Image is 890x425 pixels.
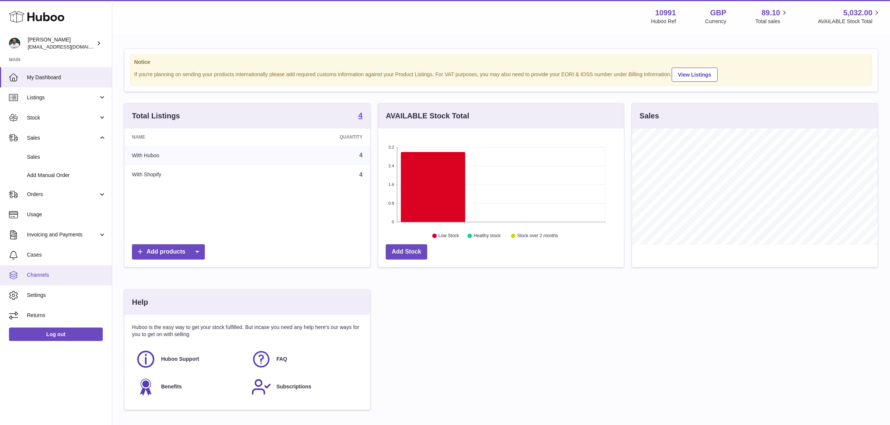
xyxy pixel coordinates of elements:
a: Add products [132,244,205,260]
a: FAQ [251,349,359,369]
span: Sales [27,134,98,142]
strong: GBP [710,8,726,18]
span: Channels [27,272,106,279]
span: Total sales [755,18,789,25]
a: Log out [9,328,103,341]
h3: Total Listings [132,111,180,121]
span: 5,032.00 [843,8,872,18]
span: Returns [27,312,106,319]
span: Orders [27,191,98,198]
p: Huboo is the easy way to get your stock fulfilled. But incase you need any help here's our ways f... [132,324,363,338]
a: Benefits [136,377,244,397]
a: 89.10 Total sales [755,8,789,25]
strong: Notice [134,59,868,66]
span: 89.10 [761,8,780,18]
td: With Huboo [124,146,257,165]
span: Usage [27,211,106,218]
text: Healthy stock [474,233,501,239]
span: Listings [27,94,98,101]
td: With Shopify [124,165,257,184]
text: 2.4 [388,164,394,168]
span: Subscriptions [277,383,311,390]
span: Sales [27,153,106,161]
span: Add Manual Order [27,172,106,179]
a: Huboo Support [136,349,244,369]
text: Low Stock [438,233,459,239]
th: Name [124,128,257,146]
span: [EMAIL_ADDRESS][DOMAIN_NAME] [28,44,110,50]
span: FAQ [277,356,287,363]
span: Stock [27,114,98,121]
div: If you're planning on sending your products internationally please add required customs informati... [134,66,868,82]
h3: Help [132,297,148,307]
h3: Sales [640,111,659,121]
a: 5,032.00 AVAILABLE Stock Total [818,8,881,25]
text: 1.6 [388,182,394,187]
span: Benefits [161,383,182,390]
strong: 10991 [655,8,676,18]
th: Quantity [257,128,370,146]
div: Currency [705,18,727,25]
text: 3.2 [388,145,394,149]
a: Add Stock [386,244,427,260]
img: internalAdmin-10991@internal.huboo.com [9,38,20,49]
a: 4 [358,112,363,121]
a: View Listings [672,68,718,82]
div: Huboo Ref [651,18,676,25]
div: [PERSON_NAME] [28,36,95,50]
span: Cases [27,251,106,258]
span: Settings [27,292,106,299]
text: 0.8 [388,201,394,205]
span: Invoicing and Payments [27,231,98,238]
strong: 4 [358,112,363,119]
text: Stock over 2 months [517,233,558,239]
a: 4 [359,152,363,158]
span: Huboo Support [161,356,199,363]
a: Subscriptions [251,377,359,397]
span: My Dashboard [27,74,106,81]
text: 0 [392,220,394,224]
a: 4 [359,171,363,178]
h3: AVAILABLE Stock Total [386,111,469,121]
span: AVAILABLE Stock Total [818,18,881,25]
